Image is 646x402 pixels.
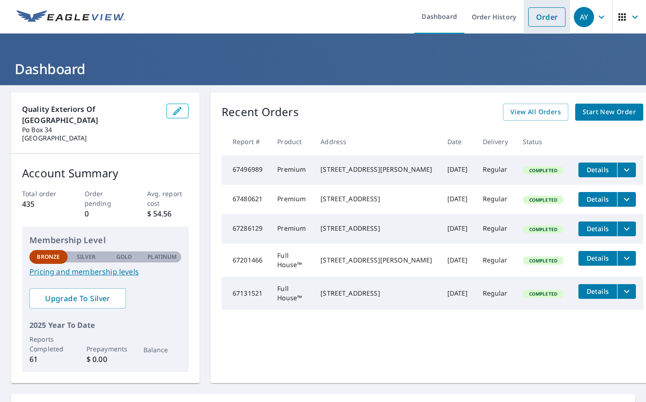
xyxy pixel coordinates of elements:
[524,291,563,297] span: Completed
[584,224,612,233] span: Details
[147,189,189,208] p: Avg. report cost
[222,104,299,121] p: Recent Orders
[222,214,270,244] td: 67286129
[574,7,594,27] div: AY
[270,244,313,277] td: Full House™
[528,7,566,27] a: Order
[37,253,60,261] p: Bronze
[29,334,68,354] p: Reports Completed
[584,195,612,204] span: Details
[222,277,270,310] td: 67131521
[617,163,636,177] button: filesDropdownBtn-67496989
[320,224,432,233] div: [STREET_ADDRESS]
[320,165,432,174] div: [STREET_ADDRESS][PERSON_NAME]
[147,208,189,219] p: $ 54.56
[524,197,563,203] span: Completed
[270,155,313,185] td: Premium
[29,288,126,309] a: Upgrade To Silver
[475,277,515,310] td: Regular
[440,244,475,277] td: [DATE]
[85,208,126,219] p: 0
[475,244,515,277] td: Regular
[578,284,617,299] button: detailsBtn-67131521
[222,244,270,277] td: 67201466
[583,106,636,118] span: Start New Order
[116,253,132,261] p: Gold
[37,293,119,303] span: Upgrade To Silver
[320,194,432,204] div: [STREET_ADDRESS]
[578,163,617,177] button: detailsBtn-67496989
[578,192,617,207] button: detailsBtn-67480621
[29,354,68,365] p: 61
[222,155,270,185] td: 67496989
[320,289,432,298] div: [STREET_ADDRESS]
[475,185,515,214] td: Regular
[510,106,561,118] span: View All Orders
[475,155,515,185] td: Regular
[22,198,64,210] p: 435
[11,59,635,78] h1: Dashboard
[77,253,96,261] p: Silver
[313,128,440,155] th: Address
[440,128,475,155] th: Date
[617,251,636,266] button: filesDropdownBtn-67201466
[270,128,313,155] th: Product
[22,126,159,134] p: Po Box 34
[320,256,432,265] div: [STREET_ADDRESS][PERSON_NAME]
[617,221,636,236] button: filesDropdownBtn-67286129
[584,287,612,296] span: Details
[86,354,125,365] p: $ 0.00
[578,221,617,236] button: detailsBtn-67286129
[440,185,475,214] td: [DATE]
[575,104,643,121] a: Start New Order
[440,277,475,310] td: [DATE]
[440,155,475,185] td: [DATE]
[29,234,181,246] p: Membership Level
[143,345,182,355] p: Balance
[524,226,563,233] span: Completed
[270,214,313,244] td: Premium
[17,10,125,24] img: EV Logo
[22,165,189,181] p: Account Summary
[578,251,617,266] button: detailsBtn-67201466
[584,254,612,262] span: Details
[584,165,612,174] span: Details
[85,189,126,208] p: Order pending
[270,185,313,214] td: Premium
[22,104,159,126] p: Quality Exteriors of [GEOGRAPHIC_DATA]
[29,320,181,331] p: 2025 Year To Date
[22,134,159,142] p: [GEOGRAPHIC_DATA]
[617,284,636,299] button: filesDropdownBtn-67131521
[22,189,64,198] p: Total order
[515,128,571,155] th: Status
[222,185,270,214] td: 67480621
[475,128,515,155] th: Delivery
[86,344,125,354] p: Prepayments
[524,167,563,174] span: Completed
[617,192,636,207] button: filesDropdownBtn-67480621
[270,277,313,310] td: Full House™
[29,266,181,277] a: Pricing and membership levels
[475,214,515,244] td: Regular
[148,253,177,261] p: Platinum
[524,257,563,264] span: Completed
[503,104,568,121] a: View All Orders
[222,128,270,155] th: Report #
[440,214,475,244] td: [DATE]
